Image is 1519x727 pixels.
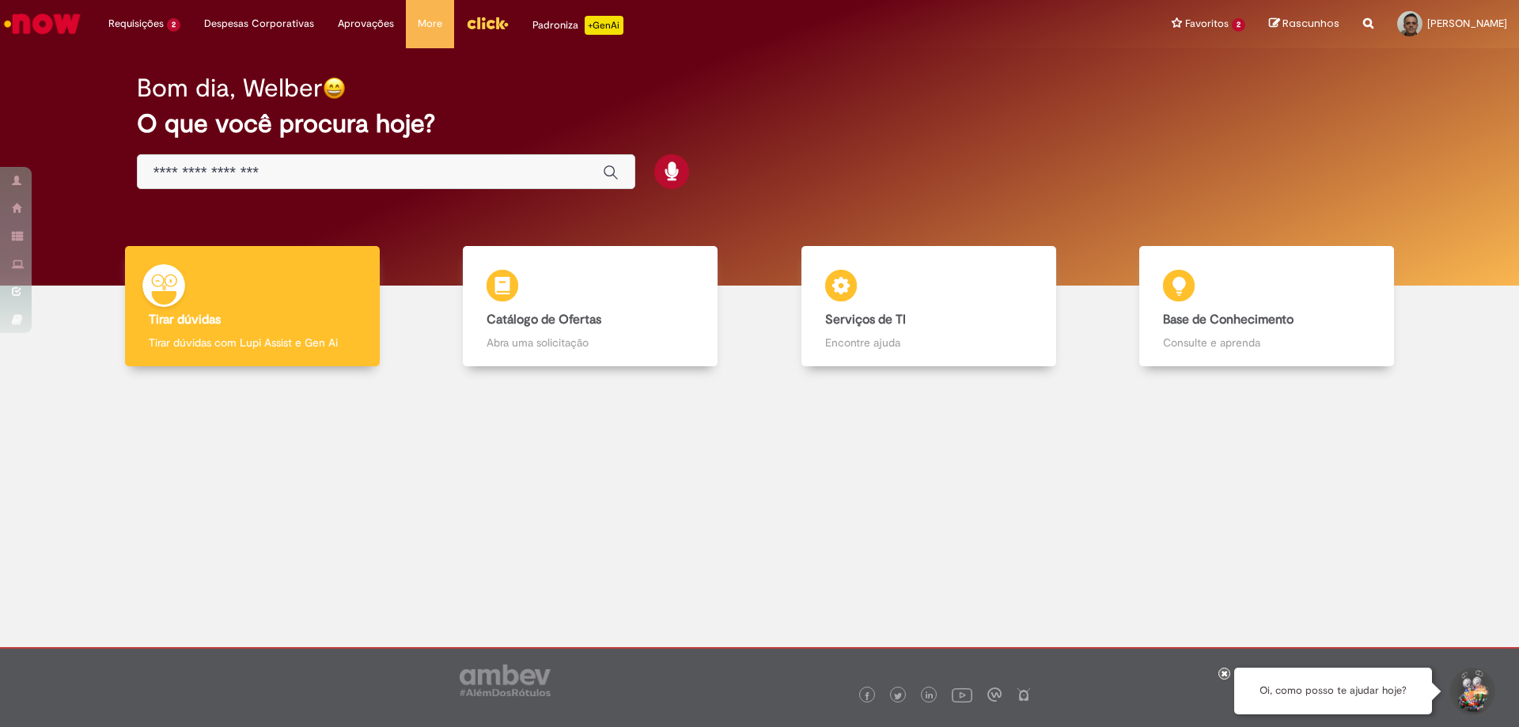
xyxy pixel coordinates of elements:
[466,11,509,35] img: click_logo_yellow_360x200.png
[487,335,694,350] p: Abra uma solicitação
[1282,16,1339,31] span: Rascunhos
[1427,17,1507,30] span: [PERSON_NAME]
[825,312,906,328] b: Serviços de TI
[323,77,346,100] img: happy-face.png
[137,110,1383,138] h2: O que você procura hoje?
[108,16,164,32] span: Requisições
[1448,668,1495,715] button: Iniciar Conversa de Suporte
[759,246,1098,367] a: Serviços de TI Encontre ajuda
[418,16,442,32] span: More
[863,692,871,700] img: logo_footer_facebook.png
[338,16,394,32] span: Aprovações
[460,665,551,696] img: logo_footer_ambev_rotulo_gray.png
[1232,18,1245,32] span: 2
[894,692,902,700] img: logo_footer_twitter.png
[149,335,356,350] p: Tirar dúvidas com Lupi Assist e Gen Ai
[1017,687,1031,702] img: logo_footer_naosei.png
[2,8,83,40] img: ServiceNow
[83,246,422,367] a: Tirar dúvidas Tirar dúvidas com Lupi Assist e Gen Ai
[137,74,323,102] h2: Bom dia, Welber
[204,16,314,32] span: Despesas Corporativas
[1234,668,1432,714] div: Oi, como posso te ajudar hoje?
[585,16,623,35] p: +GenAi
[167,18,180,32] span: 2
[926,691,934,701] img: logo_footer_linkedin.png
[1163,312,1294,328] b: Base de Conhecimento
[1098,246,1437,367] a: Base de Conhecimento Consulte e aprenda
[149,312,221,328] b: Tirar dúvidas
[532,16,623,35] div: Padroniza
[1185,16,1229,32] span: Favoritos
[952,684,972,705] img: logo_footer_youtube.png
[422,246,760,367] a: Catálogo de Ofertas Abra uma solicitação
[825,335,1032,350] p: Encontre ajuda
[487,312,601,328] b: Catálogo de Ofertas
[1163,335,1370,350] p: Consulte e aprenda
[987,687,1002,702] img: logo_footer_workplace.png
[1269,17,1339,32] a: Rascunhos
